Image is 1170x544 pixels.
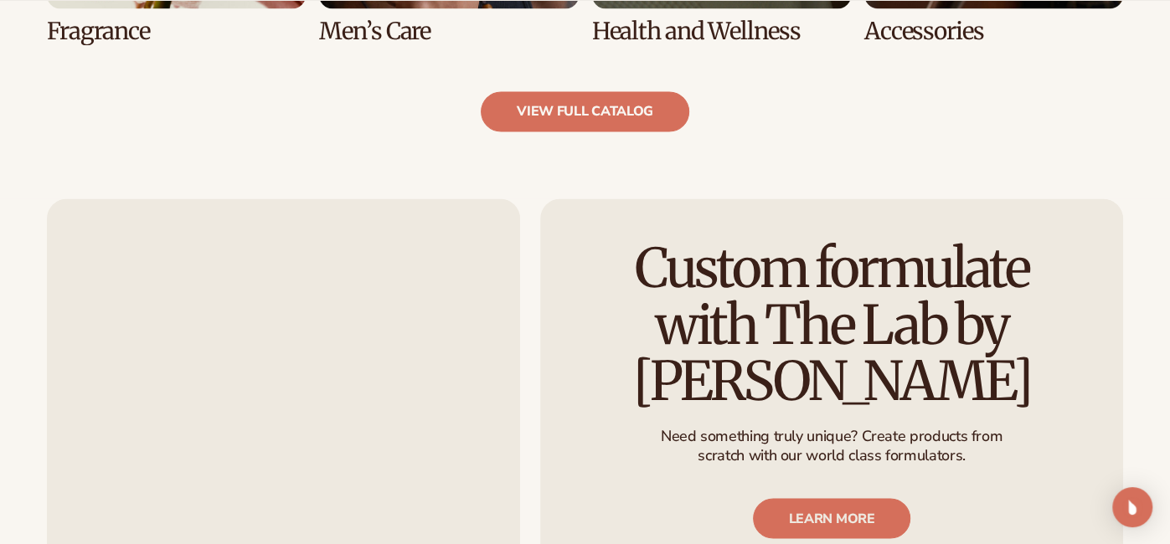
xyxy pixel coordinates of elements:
a: LEARN MORE [753,498,911,538]
h2: Custom formulate with The Lab by [PERSON_NAME] [587,240,1076,409]
p: scratch with our world class formulators. [661,445,1002,464]
a: view full catalog [481,91,689,131]
div: Open Intercom Messenger [1112,487,1152,527]
p: Need something truly unique? Create products from [661,425,1002,444]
